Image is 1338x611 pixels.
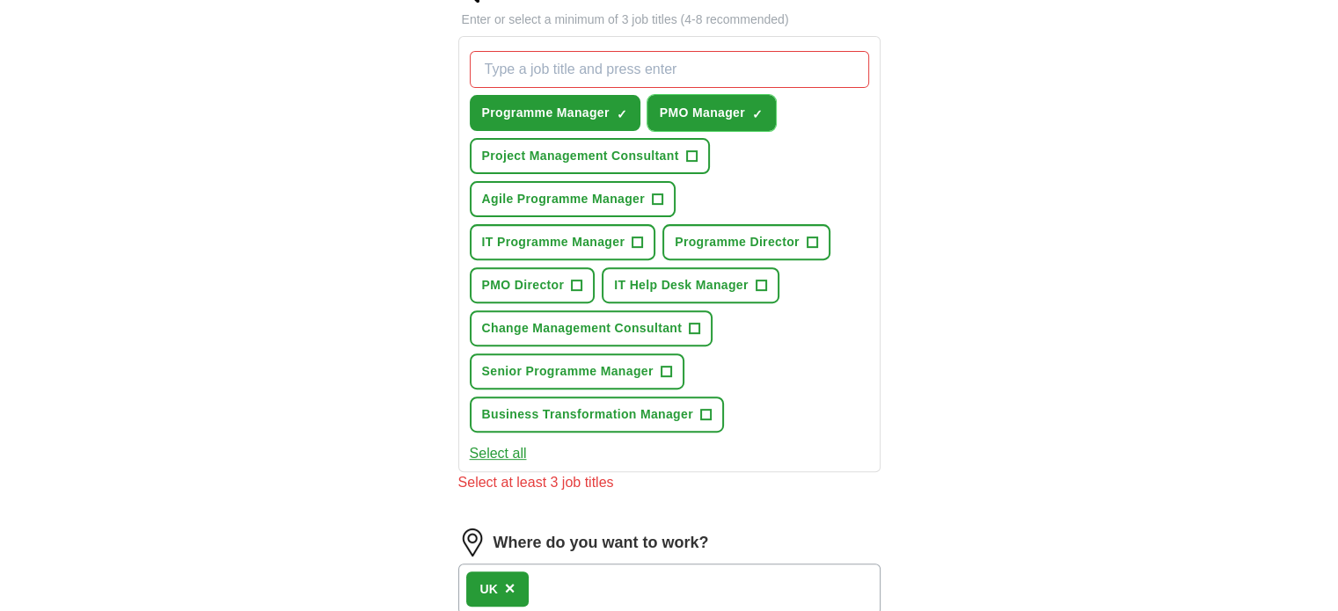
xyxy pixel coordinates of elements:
span: Senior Programme Manager [482,362,654,381]
span: PMO Director [482,276,565,295]
span: PMO Manager [660,104,745,122]
button: Select all [470,443,527,464]
span: × [505,578,515,598]
span: IT Programme Manager [482,233,625,251]
button: Programme Manager✓ [470,95,640,131]
span: Change Management Consultant [482,319,683,338]
div: UK [480,580,498,599]
button: PMO Director [470,267,596,303]
span: ✓ [617,107,627,121]
button: Programme Director [662,224,830,260]
span: Agile Programme Manager [482,190,645,208]
span: Business Transformation Manager [482,405,693,424]
button: PMO Manager✓ [647,95,776,131]
div: Select at least 3 job titles [458,472,881,493]
button: Agile Programme Manager [470,181,676,217]
span: IT Help Desk Manager [614,276,749,295]
p: Enter or select a minimum of 3 job titles (4-8 recommended) [458,11,881,29]
button: Senior Programme Manager [470,353,684,389]
label: Where do you want to work? [494,531,709,555]
button: Project Management Consultant [470,138,710,174]
img: location.png [458,528,486,556]
button: IT Programme Manager [470,224,656,260]
span: Project Management Consultant [482,147,679,165]
button: × [505,576,515,602]
button: IT Help Desk Manager [602,267,779,303]
button: Business Transformation Manager [470,396,724,433]
span: Programme Director [675,233,800,251]
span: Programme Manager [482,104,610,122]
button: Change Management Consultant [470,310,713,346]
span: ✓ [752,107,763,121]
input: Type a job title and press enter [470,51,869,88]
